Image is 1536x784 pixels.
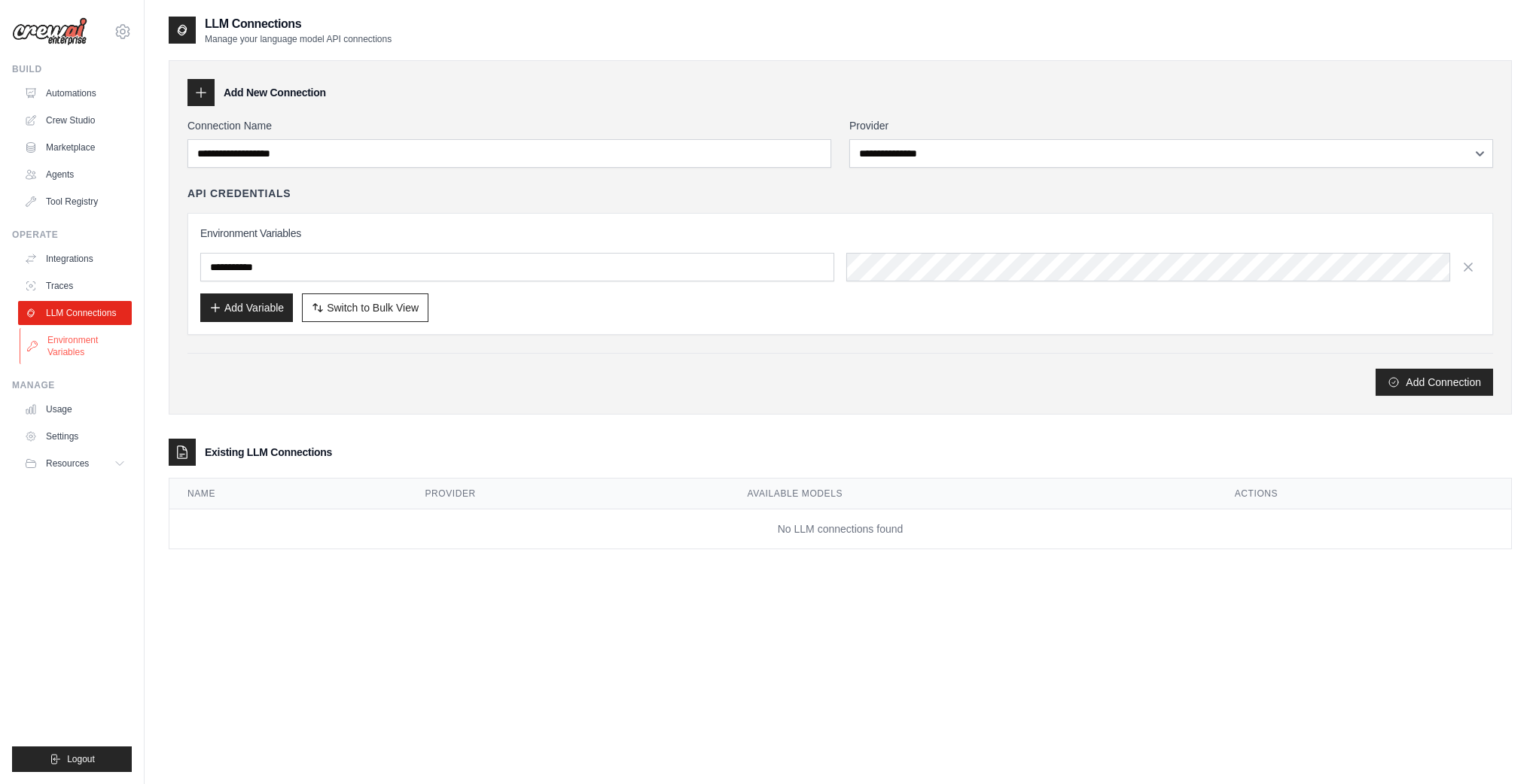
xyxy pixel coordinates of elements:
[18,301,132,325] a: LLM Connections
[12,746,132,772] button: Logout
[200,293,293,322] button: Add Variable
[18,424,132,448] a: Settings
[67,753,95,765] span: Logout
[20,328,133,364] a: Environment Variables
[205,33,392,45] p: Manage your language model API connections
[18,163,132,187] a: Agents
[169,509,1511,549] td: No LLM connections found
[18,397,132,421] a: Usage
[730,479,1217,509] th: Available Models
[12,379,132,391] div: Manage
[187,118,831,133] label: Connection Name
[224,85,326,100] h3: Add New Connection
[12,63,132,75] div: Build
[1376,369,1493,396] button: Add Connection
[205,445,332,460] h3: Existing LLM Connections
[12,229,132,241] div: Operate
[18,190,132,214] a: Tool Registry
[18,81,132,105] a: Automations
[169,479,407,509] th: Name
[327,300,419,315] span: Switch to Bulk View
[18,108,132,132] a: Crew Studio
[205,15,392,33] h2: LLM Connections
[302,293,428,322] button: Switch to Bulk View
[46,457,89,469] span: Resources
[18,247,132,271] a: Integrations
[849,118,1493,133] label: Provider
[12,17,87,46] img: Logo
[1217,479,1511,509] th: Actions
[187,186,291,201] h4: API Credentials
[18,274,132,298] a: Traces
[200,226,1480,241] h3: Environment Variables
[18,451,132,476] button: Resources
[18,135,132,160] a: Marketplace
[407,479,729,509] th: Provider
